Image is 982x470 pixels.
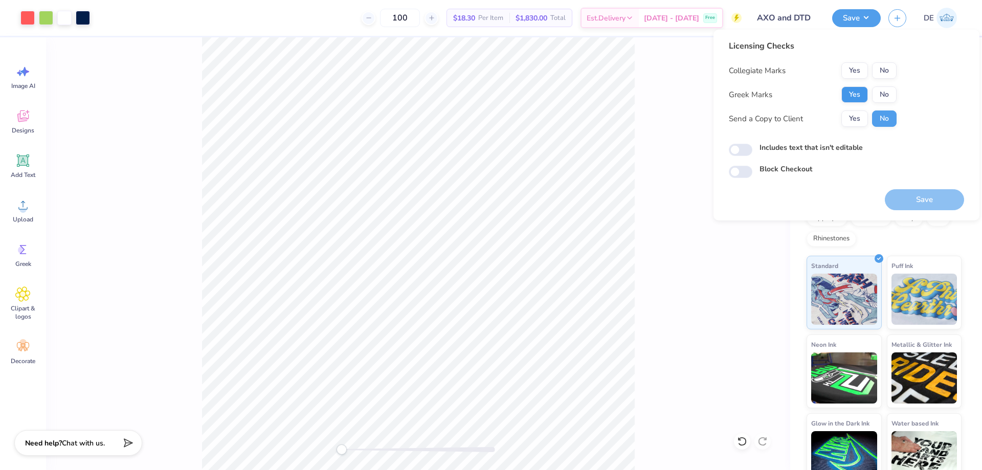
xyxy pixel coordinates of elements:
label: Block Checkout [760,164,812,174]
div: Collegiate Marks [729,65,786,77]
span: Add Text [11,171,35,179]
strong: Need help? [25,438,62,448]
label: Includes text that isn't editable [760,142,863,153]
span: Est. Delivery [587,13,626,24]
span: Per Item [478,13,503,24]
span: Total [550,13,566,24]
input: – – [380,9,420,27]
span: $18.30 [453,13,475,24]
div: Accessibility label [337,444,347,455]
input: Untitled Design [749,8,824,28]
span: $1,830.00 [516,13,547,24]
div: Send a Copy to Client [729,113,803,125]
button: No [872,110,897,127]
span: Metallic & Glitter Ink [891,339,952,350]
span: Clipart & logos [6,304,40,321]
img: Standard [811,274,877,325]
span: Decorate [11,357,35,365]
span: Upload [13,215,33,223]
span: Puff Ink [891,260,913,271]
span: Image AI [11,82,35,90]
span: DE [924,12,934,24]
span: Free [705,14,715,21]
img: Djian Evardoni [936,8,957,28]
button: Yes [841,110,868,127]
img: Neon Ink [811,352,877,404]
button: No [872,86,897,103]
span: Standard [811,260,838,271]
span: Greek [15,260,31,268]
div: Greek Marks [729,89,772,101]
button: Yes [841,62,868,79]
span: Designs [12,126,34,135]
span: [DATE] - [DATE] [644,13,699,24]
div: Rhinestones [807,231,856,247]
button: No [872,62,897,79]
span: Neon Ink [811,339,836,350]
button: Yes [841,86,868,103]
div: Licensing Checks [729,40,897,52]
img: Metallic & Glitter Ink [891,352,957,404]
span: Chat with us. [62,438,105,448]
img: Puff Ink [891,274,957,325]
span: Glow in the Dark Ink [811,418,869,429]
a: DE [919,8,962,28]
span: Water based Ink [891,418,939,429]
button: Save [832,9,881,27]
